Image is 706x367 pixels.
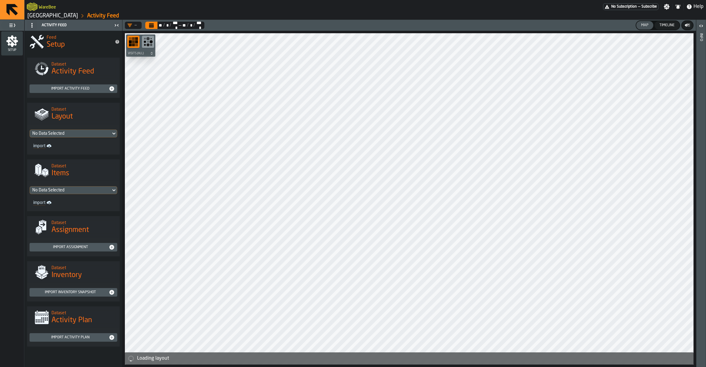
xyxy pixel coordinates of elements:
[127,23,137,28] div: DropdownMenuValue-
[47,34,110,40] h2: Sub Title
[639,23,651,27] div: Map
[32,131,108,136] div: DropdownMenuValue-No Data Selected
[672,4,683,10] label: button-toggle-Notifications
[145,22,157,29] button: Select date range
[51,309,115,315] h2: Sub Title
[30,130,117,137] div: DropdownMenuValue-No Data Selected
[182,23,186,28] div: Select date range
[169,23,171,28] div: /
[697,21,705,32] label: button-toggle-Open
[126,50,155,56] button: button-
[51,270,82,280] span: Inventory
[195,20,202,30] div: Select date range
[32,245,109,249] div: Import assignment
[32,87,109,91] div: Import Activity Feed
[125,352,694,365] div: alert-Loading layout
[25,31,122,53] div: title-Setup
[684,3,706,10] label: button-toggle-Help
[51,225,89,235] span: Assignment
[30,288,117,297] button: button-Import Inventory Snapshot
[682,21,693,30] button: button-
[163,23,165,28] div: /
[657,23,677,27] div: Timeline
[126,34,141,50] div: button-toolbar-undefined
[189,23,193,28] div: Select date range
[51,112,73,122] span: Layout
[171,20,178,30] div: Select date range
[186,23,189,28] div: /
[31,199,71,206] a: link-to-/wh/i/b5402f52-ce28-4f27-b3d4-5c6d76174849/import/items/
[611,5,637,9] span: No Subscription
[51,106,115,112] h2: Sub Title
[696,20,706,367] header: Info
[32,335,109,340] div: Import Activity Plan
[30,186,117,194] div: DropdownMenuValue-No Data Selected
[51,264,115,270] h2: Sub Title
[193,23,195,28] div: /
[638,5,640,9] span: —
[158,23,163,28] div: Select date range
[141,34,155,50] div: button-toolbar-undefined
[699,32,703,365] div: Info
[1,21,23,30] label: button-toggle-Toggle Full Menu
[51,61,115,67] h2: Sub Title
[178,23,182,28] span: —
[31,142,71,150] a: link-to-/wh/i/b5402f52-ce28-4f27-b3d4-5c6d76174849/import/layout/
[27,58,120,80] div: title-Activity Feed
[603,3,658,10] div: Menu Subscription
[603,3,658,10] a: link-to-/wh/i/b5402f52-ce28-4f27-b3d4-5c6d76174849/pricing/
[27,216,120,238] div: title-Assignment
[51,169,69,178] span: Items
[1,31,23,56] li: menu Setup
[87,12,119,19] a: link-to-/wh/i/b5402f52-ce28-4f27-b3d4-5c6d76174849/feed/5efed8bb-1743-40b6-b3dc-573486290c0e
[27,103,120,125] div: title-Layout
[694,3,704,10] span: Help
[30,243,117,251] button: button-Import assignment
[51,219,115,225] h2: Sub Title
[641,5,657,9] span: Subscribe
[125,22,142,29] div: DropdownMenuValue-
[32,188,108,193] div: DropdownMenuValue-No Data Selected
[27,306,120,328] div: title-Activity Plan
[51,162,115,169] h2: Sub Title
[30,333,117,342] button: button-Import Activity Plan
[32,290,109,294] div: Import Inventory Snapshot
[27,12,365,20] nav: Breadcrumb
[27,159,120,181] div: title-Items
[661,4,672,10] label: button-toggle-Settings
[129,37,138,47] svg: Show Congestion
[1,48,23,52] span: Setup
[127,52,149,55] span: Visits (All)
[655,21,680,30] button: button-Timeline
[26,20,112,30] div: Activity Feed
[27,12,78,19] a: link-to-/wh/i/b5402f52-ce28-4f27-b3d4-5c6d76174849/simulations
[51,315,92,325] span: Activity Plan
[30,84,117,93] button: button-Import Activity Feed
[51,67,94,77] span: Activity Feed
[27,261,120,283] div: title-Inventory
[145,22,204,29] div: Select date range
[143,37,153,47] svg: Show Congestion
[47,40,65,50] span: Setup
[112,22,121,29] label: button-toggle-Close me
[39,4,56,10] h2: Sub Title
[27,1,37,12] a: logo-header
[165,23,169,28] div: Select date range
[636,21,653,30] button: button-Map
[137,355,691,362] div: Loading layout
